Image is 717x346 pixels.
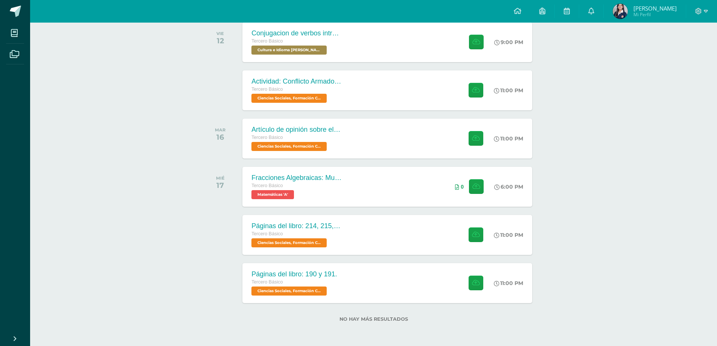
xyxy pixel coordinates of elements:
[633,11,677,18] span: Mi Perfil
[251,231,283,236] span: Tercero Básico
[251,87,283,92] span: Tercero Básico
[251,190,294,199] span: Matemáticas 'A'
[251,94,327,103] span: Ciencias Sociales, Formación Ciudadana e Interculturalidad 'A'
[494,280,523,287] div: 11:00 PM
[251,238,327,247] span: Ciencias Sociales, Formación Ciudadana e Interculturalidad 'A'
[613,4,628,19] img: d193ac837ee24942bc2da92aa6fa4b96.png
[251,38,283,44] span: Tercero Básico
[494,135,523,142] div: 11:00 PM
[251,29,342,37] div: Conjugacion de verbos intransitivo, tiempo pasado en Kaqchikel
[216,175,225,181] div: MIÉ
[494,232,523,238] div: 11:00 PM
[251,142,327,151] span: Ciencias Sociales, Formación Ciudadana e Interculturalidad 'A'
[461,184,464,190] span: 0
[455,184,464,190] div: Archivos entregados
[251,174,342,182] div: Fracciones Algebraicas: Multiplicación y División
[203,316,544,322] label: No hay más resultados
[251,46,327,55] span: Cultura e Idioma Maya Garífuna o Xinca 'A'
[494,39,523,46] div: 9:00 PM
[494,183,523,190] div: 6:00 PM
[251,222,342,230] div: Páginas del libro: 214, 215, 216 y 217.
[251,279,283,285] span: Tercero Básico
[494,87,523,94] div: 11:00 PM
[251,126,342,134] div: Artículo de opinión sobre el Conflicto Armado Interno
[216,36,224,45] div: 12
[216,31,224,36] div: VIE
[251,135,283,140] span: Tercero Básico
[215,133,225,142] div: 16
[633,5,677,12] span: [PERSON_NAME]
[251,287,327,296] span: Ciencias Sociales, Formación Ciudadana e Interculturalidad 'A'
[251,270,337,278] div: Páginas del libro: 190 y 191.
[216,181,225,190] div: 17
[251,183,283,188] span: Tercero Básico
[215,127,225,133] div: MAR
[251,78,342,85] div: Actividad: Conflicto Armado Interno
